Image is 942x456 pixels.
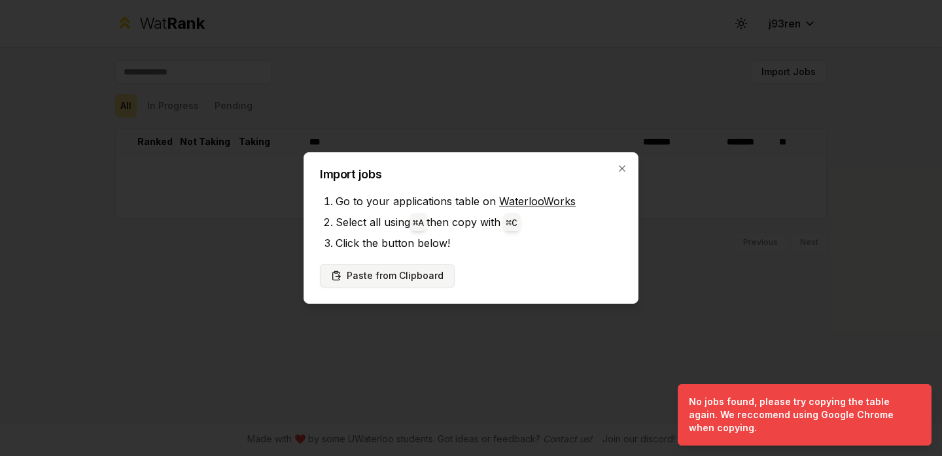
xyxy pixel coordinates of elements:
code: ⌘ A [413,218,424,229]
li: Select all using then copy with [336,212,622,233]
div: No jobs found, please try copying the table again. We reccomend using Google Chrome when copying. [689,395,915,434]
a: WaterlooWorks [499,195,576,208]
button: Paste from Clipboard [320,264,455,287]
li: Click the button below! [336,233,622,253]
li: Go to your applications table on [336,191,622,212]
h2: Import jobs [320,169,622,180]
code: ⌘ C [506,218,517,229]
